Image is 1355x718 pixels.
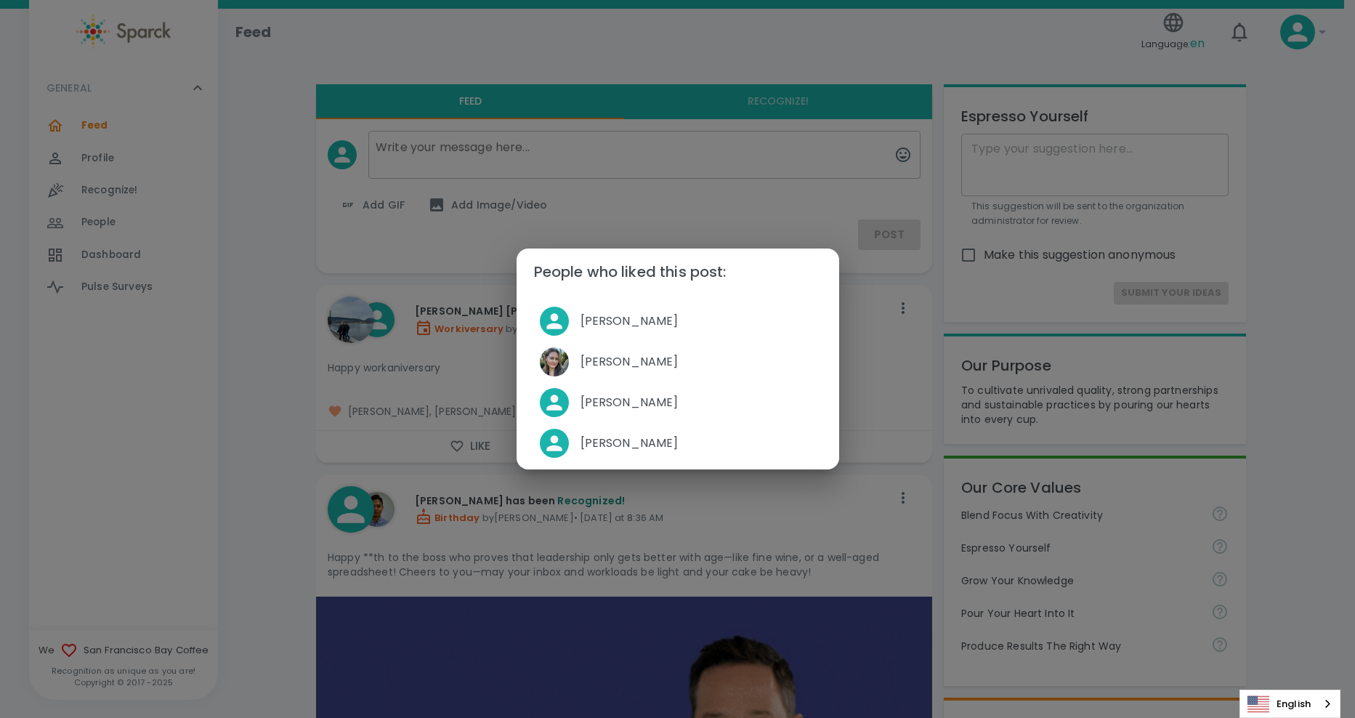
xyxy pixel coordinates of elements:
img: Picture of Mackenzie Vega [540,347,569,376]
aside: Language selected: English [1239,690,1340,718]
div: Language [1239,690,1340,718]
a: English [1240,690,1340,717]
div: [PERSON_NAME] [528,301,828,342]
div: [PERSON_NAME] [528,423,828,464]
span: [PERSON_NAME] [581,312,816,330]
div: [PERSON_NAME] [528,382,828,423]
h2: People who liked this post: [517,249,839,295]
span: [PERSON_NAME] [581,435,816,452]
div: Picture of Mackenzie Vega[PERSON_NAME] [528,342,828,382]
span: [PERSON_NAME] [581,394,816,411]
span: [PERSON_NAME] [581,353,816,371]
